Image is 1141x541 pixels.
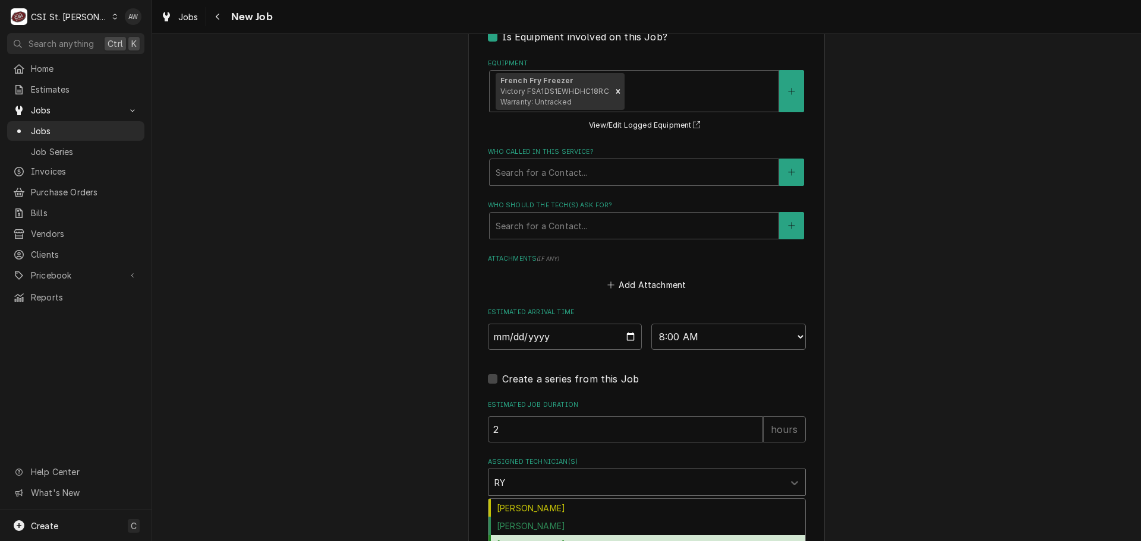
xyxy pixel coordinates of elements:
[228,9,273,25] span: New Job
[7,462,144,482] a: Go to Help Center
[488,457,806,467] label: Assigned Technician(s)
[7,287,144,307] a: Reports
[7,265,144,285] a: Go to Pricebook
[488,147,806,157] label: Who called in this service?
[502,30,667,44] label: Is Equipment involved on this Job?
[108,37,123,50] span: Ctrl
[31,486,137,499] span: What's New
[537,255,559,262] span: ( if any )
[31,207,138,219] span: Bills
[125,8,141,25] div: Alexandria Wilp's Avatar
[31,165,138,178] span: Invoices
[488,254,806,264] label: Attachments
[502,372,639,386] label: Create a series from this Job
[488,400,806,410] label: Estimated Job Duration
[488,147,806,186] div: Who called in this service?
[31,186,138,198] span: Purchase Orders
[131,520,137,532] span: C
[500,87,609,106] span: Victory FSA1DS1EWHDHC18RC Warranty: Untracked
[7,59,144,78] a: Home
[779,70,804,112] button: Create New Equipment
[7,224,144,243] a: Vendors
[779,212,804,239] button: Create New Contact
[779,159,804,186] button: Create New Contact
[31,227,138,240] span: Vendors
[7,162,144,181] a: Invoices
[156,7,203,27] a: Jobs
[651,324,806,350] select: Time Select
[31,62,138,75] span: Home
[488,201,806,210] label: Who should the tech(s) ask for?
[209,7,228,26] button: Navigate back
[7,483,144,502] a: Go to What's New
[7,245,144,264] a: Clients
[612,73,625,110] div: Remove [object Object]
[31,125,138,137] span: Jobs
[488,201,806,239] div: Who should the tech(s) ask for?
[31,11,108,23] div: CSI St. [PERSON_NAME]
[7,100,144,120] a: Go to Jobs
[31,269,121,281] span: Pricebook
[178,11,198,23] span: Jobs
[131,37,137,50] span: K
[31,291,138,303] span: Reports
[7,121,144,141] a: Jobs
[29,37,94,50] span: Search anything
[488,499,805,517] div: [PERSON_NAME]
[488,517,805,535] div: [PERSON_NAME]
[488,400,806,442] div: Estimated Job Duration
[788,87,795,96] svg: Create New Equipment
[500,76,574,85] strong: French Fry Freezer
[7,203,144,223] a: Bills
[488,59,806,68] label: Equipment
[788,222,795,230] svg: Create New Contact
[7,80,144,99] a: Estimates
[488,308,806,350] div: Estimated Arrival Time
[31,248,138,261] span: Clients
[488,308,806,317] label: Estimated Arrival Time
[31,83,138,96] span: Estimates
[125,8,141,25] div: AW
[7,142,144,162] a: Job Series
[605,276,688,293] button: Add Attachment
[788,168,795,176] svg: Create New Contact
[488,457,806,496] div: Assigned Technician(s)
[31,145,138,158] span: Job Series
[488,324,642,350] input: Date
[488,59,806,132] div: Equipment
[31,521,58,531] span: Create
[763,416,806,442] div: hours
[31,466,137,478] span: Help Center
[11,8,27,25] div: C
[587,118,706,133] button: View/Edit Logged Equipment
[7,33,144,54] button: Search anythingCtrlK
[31,104,121,116] span: Jobs
[7,182,144,202] a: Purchase Orders
[488,254,806,293] div: Attachments
[11,8,27,25] div: CSI St. Louis's Avatar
